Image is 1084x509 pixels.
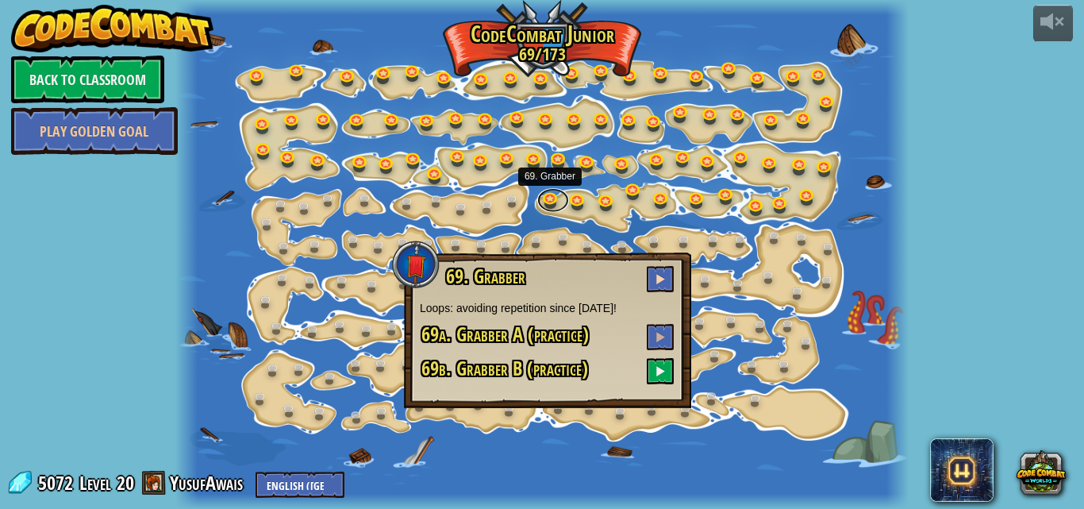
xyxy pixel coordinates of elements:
span: 20 [117,470,134,496]
button: Play [647,358,674,384]
img: CodeCombat - Learn how to code by playing a game [11,5,214,52]
span: 69. Grabber [446,263,525,290]
span: Level [79,470,111,496]
span: 5072 [38,470,78,496]
button: Play [647,266,674,292]
span: 69a. Grabber A (practice) [421,321,589,348]
p: Loops: avoiding repetition since [DATE]! [420,300,675,316]
a: Back to Classroom [11,56,164,103]
button: Adjust volume [1033,5,1073,42]
button: Play [647,324,674,350]
a: YusufAwais [170,470,248,496]
a: Play Golden Goal [11,107,178,155]
span: 69b. Grabber B (practice) [421,355,588,382]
